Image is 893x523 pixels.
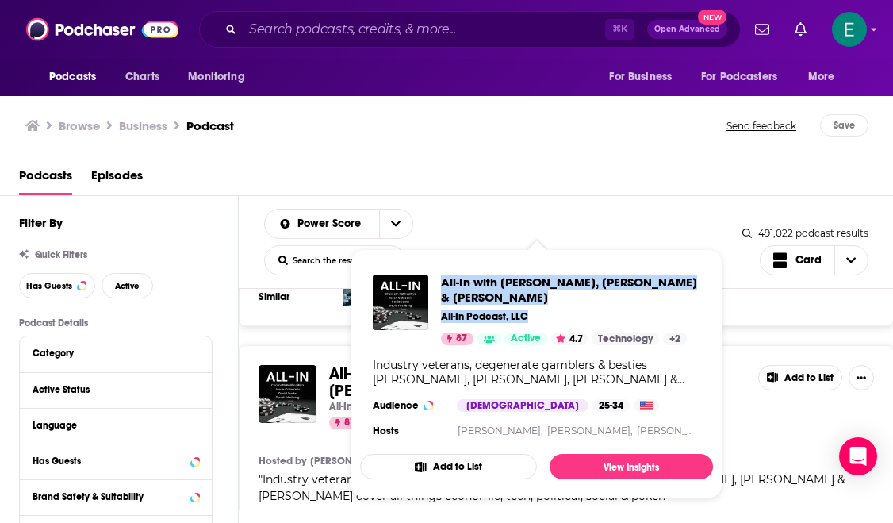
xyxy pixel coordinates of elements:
[19,163,72,195] a: Podcasts
[188,66,244,88] span: Monitoring
[456,331,467,347] span: 87
[373,399,444,412] h3: Audience
[458,425,543,436] a: [PERSON_NAME],
[758,365,842,390] button: Add to List
[691,62,800,92] button: open menu
[177,62,265,92] button: open menu
[329,365,745,400] a: All-In with [PERSON_NAME], [PERSON_NAME] & [PERSON_NAME]
[598,62,692,92] button: open menu
[511,331,541,347] span: Active
[91,163,143,195] a: Episodes
[379,210,412,238] button: open menu
[457,399,588,412] div: [DEMOGRAPHIC_DATA]
[749,16,776,43] a: Show notifications dropdown
[59,118,100,133] a: Browse
[820,114,868,137] button: Save
[605,19,634,40] span: ⌘ K
[259,365,316,423] img: All-In with Chamath, Jason, Sacks & Friedberg
[760,245,869,275] button: Choose View
[264,209,413,239] h2: Choose List sort
[33,379,199,399] button: Active Status
[551,333,588,345] button: 4.7
[186,118,234,133] h3: Podcast
[839,437,877,475] div: Open Intercom Messenger
[637,425,720,436] a: [PERSON_NAME]
[26,14,178,44] img: Podchaser - Follow, Share and Rate Podcasts
[647,20,727,39] button: Open AdvancedNew
[654,25,720,33] span: Open Advanced
[297,218,366,229] span: Power Score
[742,227,868,239] div: 491,022 podcast results
[849,365,874,390] button: Show More Button
[265,218,379,229] button: open menu
[259,472,845,503] span: " "
[441,333,473,345] a: 87
[797,62,855,92] button: open menu
[33,491,186,502] div: Brand Safety & Suitability
[125,66,159,88] span: Charts
[808,66,835,88] span: More
[373,425,399,437] h4: Hosts
[259,290,330,303] h3: Similar
[722,114,801,137] button: Send feedback
[609,66,672,88] span: For Business
[832,12,867,47] span: Logged in as ellien
[19,317,213,329] p: Podcast Details
[701,66,777,88] span: For Podcasters
[199,11,741,48] div: Search podcasts, credits, & more...
[33,420,189,431] div: Language
[441,275,700,305] a: All-In with Chamath, Jason, Sacks & Friedberg
[329,417,362,429] a: 87
[329,400,416,413] p: All-In Podcast, LLC
[795,255,822,266] span: Card
[329,363,659,401] span: All-In with [PERSON_NAME], [PERSON_NAME] & [PERSON_NAME]
[788,16,813,43] a: Show notifications dropdown
[49,66,96,88] span: Podcasts
[259,472,845,503] span: Industry veterans, degenerate gamblers & besties [PERSON_NAME], [PERSON_NAME], [PERSON_NAME] & [P...
[698,10,726,25] span: New
[119,118,167,133] h1: Business
[832,12,867,47] img: User Profile
[19,215,63,230] h2: Filter By
[33,456,186,467] div: Has Guests
[19,273,95,298] button: Has Guests
[33,451,199,471] button: Has Guests
[35,249,87,260] span: Quick Filters
[115,282,140,290] span: Active
[33,384,189,395] div: Active Status
[26,282,72,290] span: Has Guests
[504,333,547,345] a: Active
[592,399,630,412] div: 25-34
[441,275,700,305] span: All-In with [PERSON_NAME], [PERSON_NAME] & [PERSON_NAME]
[33,343,199,363] button: Category
[360,454,537,479] button: Add to List
[38,62,117,92] button: open menu
[33,415,199,435] button: Language
[33,348,189,359] div: Category
[243,17,605,42] input: Search podcasts, credits, & more...
[550,454,713,479] a: View Insights
[441,310,528,323] p: All-In Podcast, LLC
[259,455,306,467] h4: Hosted by
[343,287,362,306] img: THE ED MYLETT SHOW
[832,12,867,47] button: Show profile menu
[663,333,687,345] a: +2
[547,425,633,436] a: [PERSON_NAME],
[115,62,169,92] a: Charts
[592,333,659,345] a: Technology
[33,486,199,506] button: Brand Safety & Suitability
[344,415,355,431] span: 87
[373,358,700,386] div: Industry veterans, degenerate gamblers & besties [PERSON_NAME], [PERSON_NAME], [PERSON_NAME] & [P...
[102,273,153,298] button: Active
[310,455,392,467] a: [PERSON_NAME],
[373,275,428,330] img: All-In with Chamath, Jason, Sacks & Friedberg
